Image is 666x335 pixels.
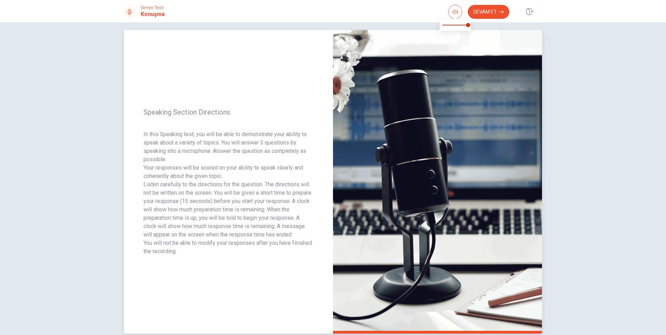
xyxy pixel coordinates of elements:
[468,5,509,19] button: Devam Et
[333,30,542,334] img: speaking intro
[144,180,313,239] p: Listen carefully to the directions for the question. The directions will not be written on the sc...
[144,108,313,116] span: Speaking Section Directions
[144,164,313,180] p: Your responses will be scored on your ability to speak clearly and coherently about the given topic.
[141,5,165,10] span: Seviye Testi
[141,10,165,18] h1: Konuşma
[144,130,313,164] p: In this Speaking test, you will be able to demonstrate your ability to speak about a variety of t...
[144,239,313,256] p: You will not be able to modify your responses after you have finished the recording.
